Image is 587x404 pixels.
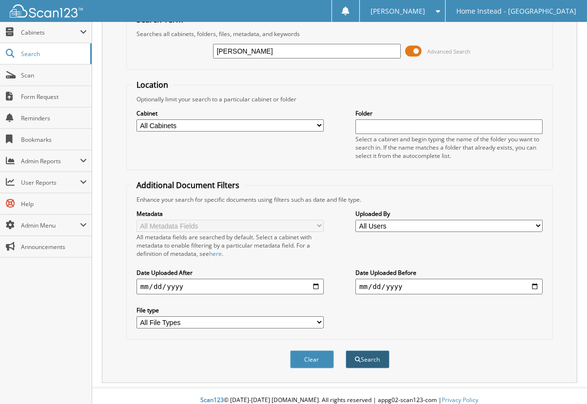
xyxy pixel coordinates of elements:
label: Uploaded By [355,210,543,218]
span: User Reports [21,178,80,187]
div: Optionally limit your search to a particular cabinet or folder [132,95,548,103]
img: scan123-logo-white.svg [10,4,83,18]
input: start [137,279,324,294]
span: Scan123 [201,396,224,404]
span: Bookmarks [21,135,87,144]
button: Search [346,350,390,368]
label: Cabinet [137,109,324,117]
div: Searches all cabinets, folders, files, metadata, and keywords [132,30,548,38]
span: Advanced Search [428,48,471,55]
span: Search [21,50,85,58]
legend: Location [132,79,173,90]
button: Clear [290,350,334,368]
span: Admin Menu [21,221,80,230]
input: end [355,279,543,294]
div: Enhance your search for specific documents using filters such as date and file type. [132,195,548,204]
span: Admin Reports [21,157,80,165]
label: File type [137,306,324,314]
a: here [209,250,222,258]
span: Announcements [21,243,87,251]
iframe: Chat Widget [538,357,587,404]
label: Folder [355,109,543,117]
label: Date Uploaded Before [355,269,543,277]
div: Select a cabinet and begin typing the name of the folder you want to search in. If the name match... [355,135,543,160]
a: Privacy Policy [442,396,479,404]
legend: Additional Document Filters [132,180,244,191]
span: Scan [21,71,87,79]
label: Date Uploaded After [137,269,324,277]
span: Home Instead - [GEOGRAPHIC_DATA] [456,8,576,14]
label: Metadata [137,210,324,218]
span: Reminders [21,114,87,122]
span: Form Request [21,93,87,101]
span: Help [21,200,87,208]
div: All metadata fields are searched by default. Select a cabinet with metadata to enable filtering b... [137,233,324,258]
span: [PERSON_NAME] [371,8,425,14]
span: Cabinets [21,28,80,37]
